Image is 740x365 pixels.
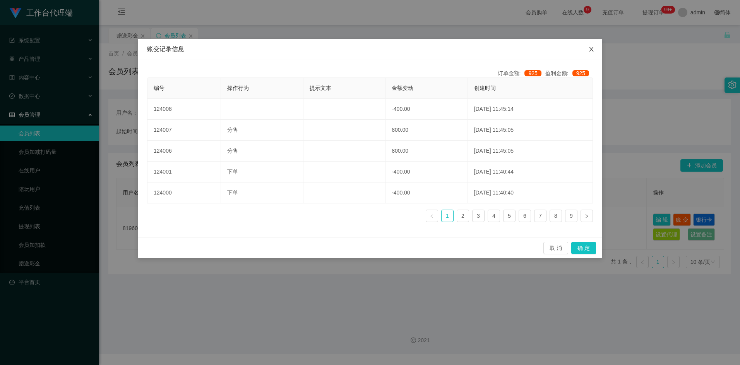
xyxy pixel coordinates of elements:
a: 6 [519,210,531,222]
td: 124008 [147,99,221,120]
li: 1 [441,210,454,222]
a: 3 [473,210,484,222]
td: 分售 [221,141,303,162]
td: 124000 [147,182,221,203]
button: 取 消 [543,242,568,254]
button: 确 定 [571,242,596,254]
li: 3 [472,210,485,222]
a: 2 [457,210,469,222]
td: -400.00 [385,162,468,182]
div: 订单金额: [498,69,545,77]
span: 925 [524,70,541,76]
a: 4 [488,210,500,222]
a: 8 [550,210,562,222]
a: 9 [565,210,577,222]
div: 盈利金额: [545,69,593,77]
span: 925 [572,70,589,76]
li: 上一页 [426,210,438,222]
td: 下单 [221,182,303,203]
span: 编号 [154,85,164,91]
li: 8 [550,210,562,222]
td: 下单 [221,162,303,182]
li: 4 [488,210,500,222]
td: -400.00 [385,99,468,120]
td: [DATE] 11:45:05 [468,141,593,162]
td: 800.00 [385,141,468,162]
li: 6 [519,210,531,222]
span: 金额变动 [392,85,413,91]
td: 分售 [221,120,303,141]
td: [DATE] 11:45:05 [468,120,593,141]
td: [DATE] 11:40:40 [468,182,593,203]
td: 124006 [147,141,221,162]
div: 账变记录信息 [147,45,593,53]
i: 图标: close [588,46,594,52]
span: 操作行为 [227,85,249,91]
i: 图标: left [430,214,434,219]
li: 5 [503,210,516,222]
a: 5 [504,210,515,222]
a: 7 [534,210,546,222]
li: 7 [534,210,546,222]
i: 图标: right [584,214,589,219]
td: 124001 [147,162,221,182]
td: [DATE] 11:45:14 [468,99,593,120]
td: 800.00 [385,120,468,141]
li: 2 [457,210,469,222]
td: [DATE] 11:40:44 [468,162,593,182]
li: 下一页 [581,210,593,222]
span: 创建时间 [474,85,496,91]
button: Close [581,39,602,60]
span: 提示文本 [310,85,331,91]
li: 9 [565,210,577,222]
td: -400.00 [385,182,468,203]
a: 1 [442,210,453,222]
td: 124007 [147,120,221,141]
